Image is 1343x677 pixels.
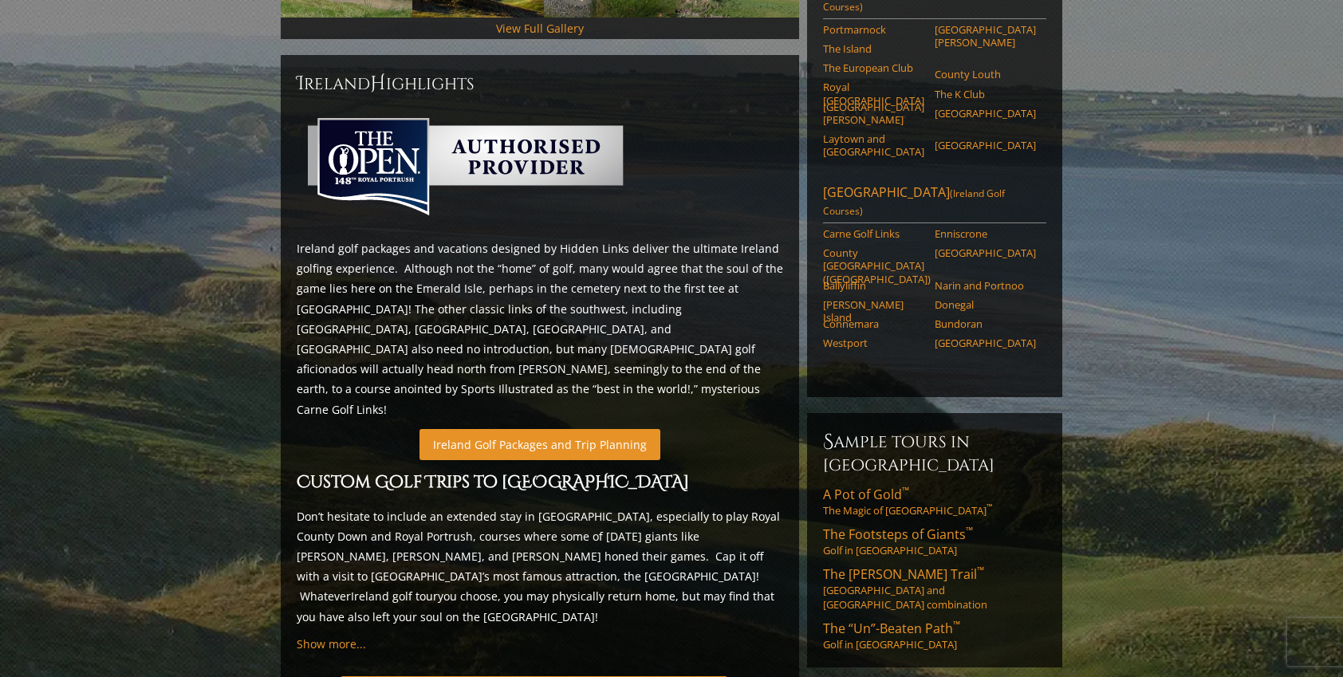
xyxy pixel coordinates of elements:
span: A Pot of Gold [823,486,909,503]
a: Connemara [823,317,924,330]
h2: Ireland ighlights [297,71,783,96]
sup: ™ [987,502,992,513]
a: [GEOGRAPHIC_DATA][PERSON_NAME] [935,23,1036,49]
a: A Pot of Gold™The Magic of [GEOGRAPHIC_DATA]™ [823,486,1046,518]
a: [GEOGRAPHIC_DATA] [935,246,1036,259]
a: Portmarnock [823,23,924,36]
a: County Louth [935,68,1036,81]
sup: ™ [977,564,984,577]
span: The “Un”-Beaten Path [823,620,960,637]
a: Enniscrone [935,227,1036,240]
a: [GEOGRAPHIC_DATA] [935,107,1036,120]
a: Narin and Portnoo [935,279,1036,292]
a: [GEOGRAPHIC_DATA](Ireland Golf Courses) [823,183,1046,223]
a: The K Club [935,88,1036,100]
a: The [PERSON_NAME] Trail™[GEOGRAPHIC_DATA] and [GEOGRAPHIC_DATA] combination [823,565,1046,612]
sup: ™ [953,618,960,632]
a: [PERSON_NAME] Island [823,298,924,325]
a: The European Club [823,61,924,74]
a: [GEOGRAPHIC_DATA] [935,139,1036,152]
a: The “Un”-Beaten Path™Golf in [GEOGRAPHIC_DATA] [823,620,1046,651]
a: Ireland Golf Packages and Trip Planning [419,429,660,460]
h6: Sample Tours in [GEOGRAPHIC_DATA] [823,429,1046,476]
span: H [370,71,386,96]
a: Donegal [935,298,1036,311]
span: The [PERSON_NAME] Trail [823,565,984,583]
a: Bundoran [935,317,1036,330]
a: The Footsteps of Giants™Golf in [GEOGRAPHIC_DATA] [823,525,1046,557]
a: Westport [823,337,924,349]
a: County [GEOGRAPHIC_DATA] ([GEOGRAPHIC_DATA]) [823,246,924,285]
a: Carne Golf Links [823,227,924,240]
a: Show more... [297,636,366,651]
a: [GEOGRAPHIC_DATA][PERSON_NAME] [823,100,924,127]
a: Ballyliffin [823,279,924,292]
a: View Full Gallery [496,21,584,36]
sup: ™ [966,524,973,537]
span: The Footsteps of Giants [823,525,973,543]
span: (Ireland Golf Courses) [823,187,1005,218]
p: Don’t hesitate to include an extended stay in [GEOGRAPHIC_DATA], especially to play Royal County ... [297,506,783,627]
p: Ireland golf packages and vacations designed by Hidden Links deliver the ultimate Ireland golfing... [297,238,783,419]
h2: Custom Golf Trips to [GEOGRAPHIC_DATA] [297,470,783,497]
a: The Island [823,42,924,55]
a: Ireland golf tour [351,588,438,604]
a: Laytown and [GEOGRAPHIC_DATA] [823,132,924,159]
sup: ™ [902,484,909,498]
a: [GEOGRAPHIC_DATA] [935,337,1036,349]
a: Royal [GEOGRAPHIC_DATA] [823,81,924,107]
